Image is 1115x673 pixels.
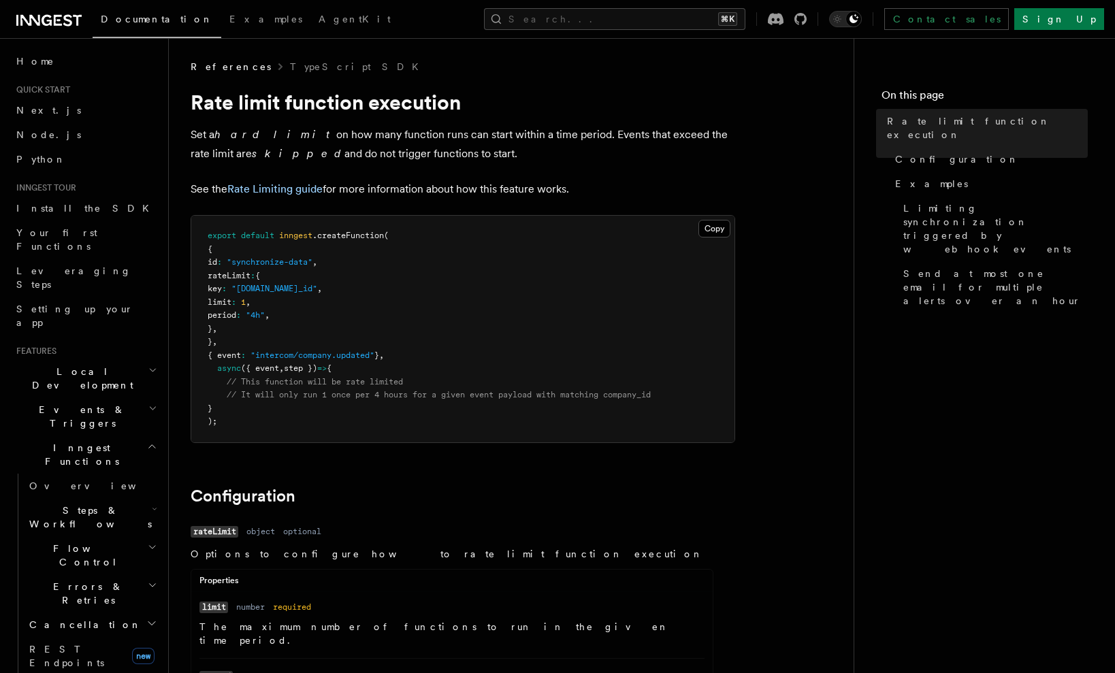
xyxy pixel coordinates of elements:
[279,363,284,373] span: ,
[222,284,227,293] span: :
[273,602,311,612] dd: required
[212,324,217,333] span: ,
[11,359,160,397] button: Local Development
[199,620,705,647] p: The maximum number of functions to run in the given time period.
[229,14,302,24] span: Examples
[898,261,1088,313] a: Send at most one email for multiple alerts over an hour
[16,303,133,328] span: Setting up your app
[24,474,160,498] a: Overview
[11,365,148,392] span: Local Development
[208,350,241,360] span: { event
[884,8,1009,30] a: Contact sales
[484,8,745,30] button: Search...⌘K
[214,128,336,141] em: hard limit
[890,171,1088,196] a: Examples
[101,14,213,24] span: Documentation
[208,231,236,240] span: export
[24,542,148,569] span: Flow Control
[24,504,152,531] span: Steps & Workflows
[698,220,730,237] button: Copy
[251,271,255,280] span: :
[317,284,322,293] span: ,
[11,84,70,95] span: Quick start
[231,284,317,293] span: "[DOMAIN_NAME]_id"
[890,147,1088,171] a: Configuration
[93,4,221,38] a: Documentation
[246,526,275,537] dd: object
[290,60,427,73] a: TypeScript SDK
[255,271,260,280] span: {
[16,227,97,252] span: Your first Functions
[24,580,148,607] span: Errors & Retries
[221,4,310,37] a: Examples
[241,350,246,360] span: :
[11,147,160,171] a: Python
[374,350,379,360] span: }
[265,310,270,320] span: ,
[11,346,56,357] span: Features
[212,337,217,346] span: ,
[236,310,241,320] span: :
[16,129,81,140] span: Node.js
[317,363,327,373] span: =>
[208,271,251,280] span: rateLimit
[895,177,968,191] span: Examples
[11,403,148,430] span: Events & Triggers
[11,297,160,335] a: Setting up your app
[208,244,212,254] span: {
[241,363,279,373] span: ({ event
[208,416,217,426] span: );
[227,257,312,267] span: "synchronize-data"
[11,196,160,220] a: Install the SDK
[379,350,384,360] span: ,
[29,480,169,491] span: Overview
[24,574,160,612] button: Errors & Retries
[11,259,160,297] a: Leveraging Steps
[208,310,236,320] span: period
[191,90,735,114] h1: Rate limit function execution
[236,602,265,612] dd: number
[217,363,241,373] span: async
[882,109,1088,147] a: Rate limit function execution
[319,14,391,24] span: AgentKit
[246,297,251,307] span: ,
[16,203,157,214] span: Install the SDK
[283,526,321,537] dd: optional
[252,147,344,160] em: skipped
[11,122,160,147] a: Node.js
[284,363,317,373] span: step })
[16,265,131,290] span: Leveraging Steps
[829,11,862,27] button: Toggle dark mode
[227,182,323,195] a: Rate Limiting guide
[191,487,295,506] a: Configuration
[24,536,160,574] button: Flow Control
[246,310,265,320] span: "4h"
[898,196,1088,261] a: Limiting synchronization triggered by webhook events
[24,612,160,637] button: Cancellation
[11,98,160,122] a: Next.js
[16,105,81,116] span: Next.js
[312,257,317,267] span: ,
[11,49,160,73] a: Home
[16,154,66,165] span: Python
[251,350,374,360] span: "intercom/company.updated"
[191,575,713,592] div: Properties
[895,152,1019,166] span: Configuration
[241,297,246,307] span: 1
[208,404,212,413] span: }
[208,337,212,346] span: }
[208,257,217,267] span: id
[903,267,1088,308] span: Send at most one email for multiple alerts over an hour
[718,12,737,26] kbd: ⌘K
[132,648,155,664] span: new
[24,498,160,536] button: Steps & Workflows
[231,297,236,307] span: :
[310,4,399,37] a: AgentKit
[191,526,238,538] code: rateLimit
[11,436,160,474] button: Inngest Functions
[208,297,231,307] span: limit
[191,180,735,199] p: See the for more information about how this feature works.
[11,182,76,193] span: Inngest tour
[903,201,1088,256] span: Limiting synchronization triggered by webhook events
[191,60,271,73] span: References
